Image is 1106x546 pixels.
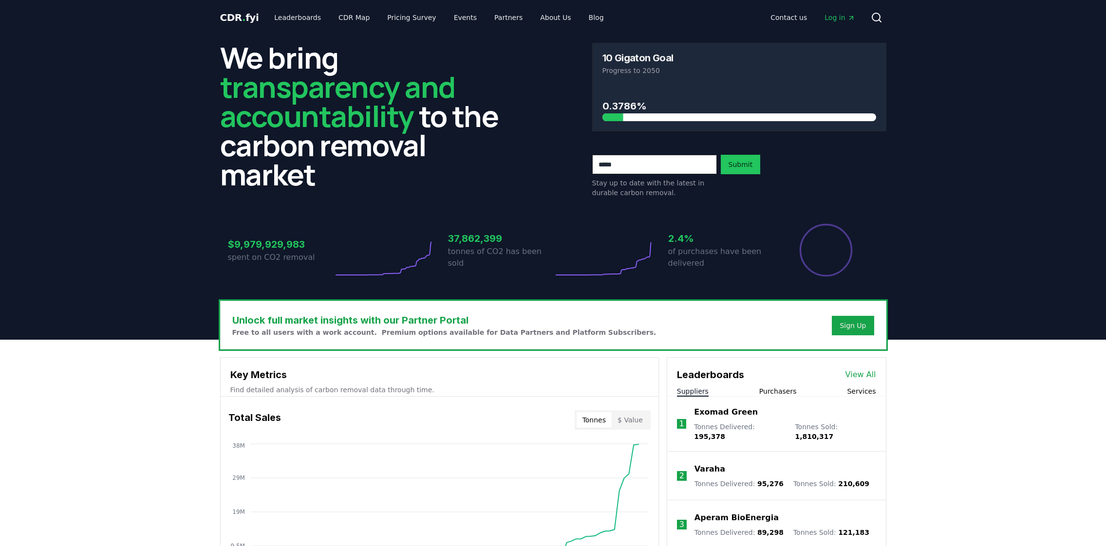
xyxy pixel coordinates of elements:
[840,321,866,330] a: Sign Up
[838,480,869,488] span: 210,609
[763,9,815,26] a: Contact us
[592,178,717,198] p: Stay up to date with the latest in durable carbon removal.
[795,422,876,441] p: Tonnes Sold :
[847,386,876,396] button: Services
[825,13,855,22] span: Log in
[759,386,797,396] button: Purchasers
[845,369,876,381] a: View All
[602,53,674,63] h3: 10 Gigaton Goal
[220,12,259,23] span: CDR fyi
[838,528,869,536] span: 121,183
[228,252,333,263] p: spent on CO2 removal
[799,223,853,277] div: Percentage of sales delivered
[228,410,281,430] h3: Total Sales
[228,237,333,252] h3: $9,979,929,983
[232,328,656,337] p: Free to all users with a work account. Premium options available for Data Partners and Platform S...
[679,519,684,530] p: 3
[230,385,649,395] p: Find detailed analysis of carbon removal data through time.
[668,246,773,269] p: of purchases have been delivered
[232,442,245,449] tspan: 38M
[487,9,530,26] a: Partners
[602,66,876,75] p: Progress to 2050
[694,479,784,489] p: Tonnes Delivered :
[694,406,758,418] a: Exomad Green
[581,9,612,26] a: Blog
[694,463,725,475] a: Varaha
[532,9,579,26] a: About Us
[232,313,656,328] h3: Unlock full market insights with our Partner Portal
[612,412,649,428] button: $ Value
[230,367,649,382] h3: Key Metrics
[220,43,514,189] h2: We bring to the carbon removal market
[266,9,329,26] a: Leaderboards
[232,509,245,515] tspan: 19M
[795,433,833,440] span: 1,810,317
[677,386,709,396] button: Suppliers
[793,479,869,489] p: Tonnes Sold :
[242,12,245,23] span: .
[220,67,455,136] span: transparency and accountability
[577,412,612,428] button: Tonnes
[668,231,773,246] h3: 2.4%
[446,9,485,26] a: Events
[379,9,444,26] a: Pricing Survey
[448,246,553,269] p: tonnes of CO2 has been sold
[694,433,725,440] span: 195,378
[679,470,684,482] p: 2
[448,231,553,246] h3: 37,862,399
[763,9,862,26] nav: Main
[331,9,377,26] a: CDR Map
[220,11,259,24] a: CDR.fyi
[694,512,779,524] a: Aperam BioEnergia
[694,528,784,537] p: Tonnes Delivered :
[694,422,785,441] p: Tonnes Delivered :
[757,480,784,488] span: 95,276
[266,9,611,26] nav: Main
[679,418,684,430] p: 1
[721,155,761,174] button: Submit
[677,367,744,382] h3: Leaderboards
[757,528,784,536] span: 89,298
[793,528,869,537] p: Tonnes Sold :
[817,9,862,26] a: Log in
[232,474,245,481] tspan: 29M
[602,99,876,113] h3: 0.3786%
[832,316,874,335] button: Sign Up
